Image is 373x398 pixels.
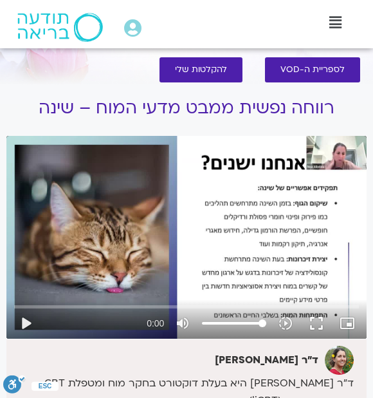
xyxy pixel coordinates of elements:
strong: ד"ר [PERSON_NAME] [215,353,318,367]
span: להקלטות שלי [175,65,227,75]
span: לספריית ה-VOD [280,65,345,75]
img: ד"ר נועה אלבלדה [325,346,354,375]
a: להקלטות שלי [159,57,242,82]
h1: רווחה נפשית ממבט מדעי המוח – שינה [6,99,367,118]
a: לספריית ה-VOD [265,57,360,82]
img: תודעה בריאה [17,13,103,42]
